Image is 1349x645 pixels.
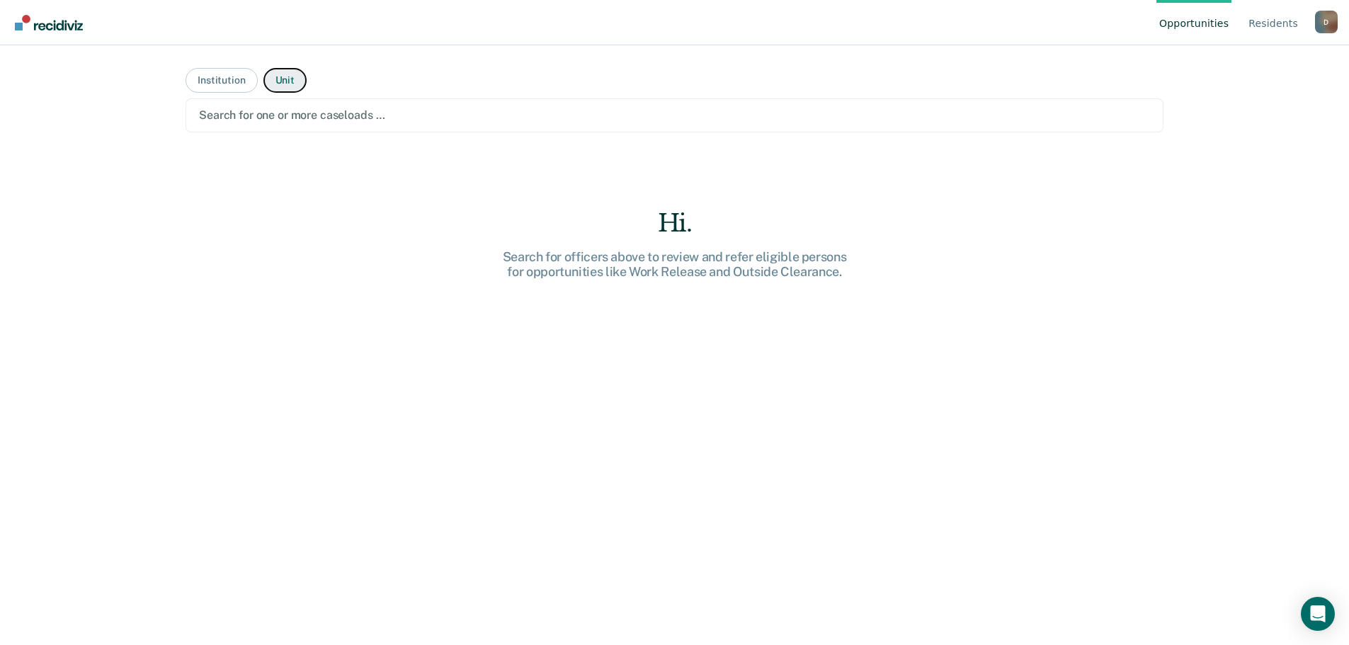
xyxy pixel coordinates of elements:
div: Hi. [448,209,901,238]
button: Unit [263,68,307,93]
div: D [1315,11,1338,33]
div: Open Intercom Messenger [1301,597,1335,631]
button: Profile dropdown button [1315,11,1338,33]
img: Recidiviz [15,15,83,30]
button: Institution [186,68,257,93]
div: Search for officers above to review and refer eligible persons for opportunities like Work Releas... [448,249,901,280]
